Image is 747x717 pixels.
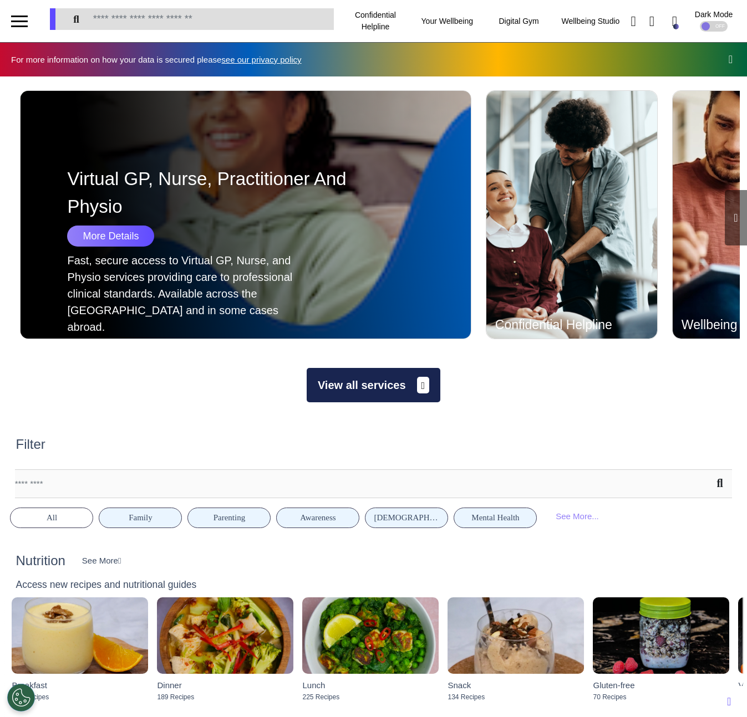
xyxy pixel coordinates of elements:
button: All [10,508,93,528]
button: Awareness [276,508,359,528]
div: Fast, secure access to Virtual GP, Nurse, and Physio services providing care to professional clin... [67,252,319,335]
h2: Nutrition [16,553,65,569]
img: SQ+_Super+green+spiced+halloumi+and+rice.jpg [302,576,439,712]
button: Open Preferences [7,684,35,711]
div: 134 Recipes [448,692,584,702]
div: See More [82,555,121,567]
button: Family [99,508,182,528]
div: Digital Gym [483,6,555,37]
div: 70 Recipes [593,692,729,702]
div: Lunch [302,679,439,692]
div: For more information on how your data is secured please [11,55,313,64]
h2: Filter [16,437,45,453]
div: Confidential Helpline [339,6,411,37]
div: 189 Recipes [157,692,293,702]
img: SQ_Banana+peanut+butter+ice+cream.jpg [448,576,584,712]
img: 5_Nuts_Seeds_Packed_Overnight_Oats_Square.jpg [593,576,729,712]
div: Dark Mode [695,11,733,18]
div: Gluten-free [593,679,729,692]
div: Your Wellbeing [411,6,483,37]
div: See More... [542,506,612,527]
img: SQ_Thai+red+curry.jpg [157,576,293,712]
div: Wellbeing Studio [555,6,626,37]
button: View all services [307,368,440,402]
div: Breakfast [12,679,148,692]
div: OFF [700,21,728,32]
div: 225 Recipes [302,692,439,702]
div: Virtual GP, Nurse, Practitioner And Physio [67,165,382,220]
div: 124 Recipes [12,692,148,702]
button: Parenting [187,508,271,528]
div: Dinner [157,679,293,692]
a: see our privacy policy [221,55,301,64]
img: SQ_Sunrise+citrus+smoothie.jpg [12,576,148,712]
div: More Details [67,226,154,247]
div: Access new recipes and nutritional guides [16,577,196,592]
button: Mental Health [454,508,537,528]
div: Snack [448,679,584,692]
div: Confidential Helpline [495,319,615,331]
button: [DEMOGRAPHIC_DATA] Health [365,508,448,528]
